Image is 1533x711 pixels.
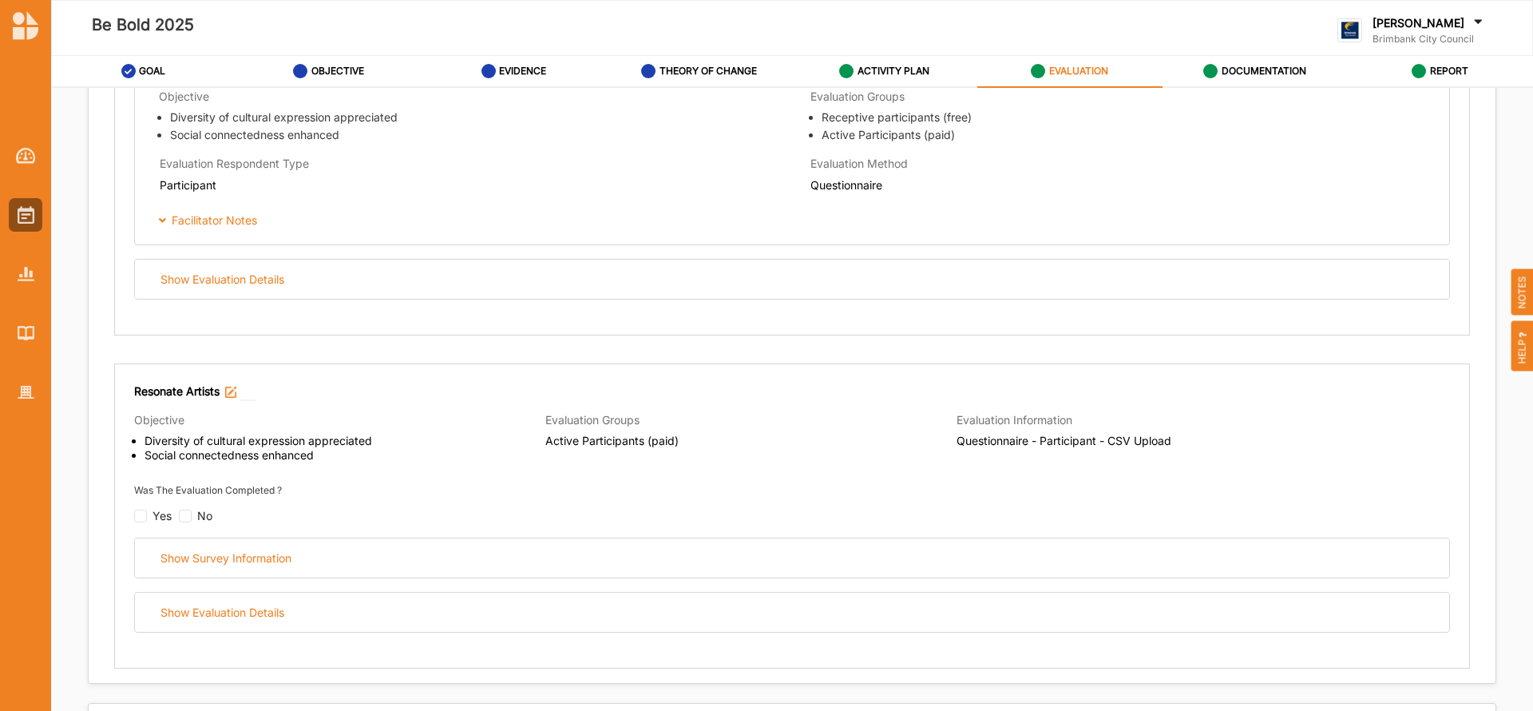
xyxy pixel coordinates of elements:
[9,198,42,232] a: Activities
[153,508,172,524] div: Yes
[18,267,34,280] img: Reports
[143,213,1449,228] div: Facilitator Notes
[1049,65,1108,77] label: EVALUATION
[139,65,165,77] label: GOAL
[160,551,291,566] div: Show Survey Information
[1373,16,1464,30] label: [PERSON_NAME]
[159,89,209,103] span: Objective
[957,434,1368,448] span: Questionnaire - Participant - CSV Upload
[160,272,284,287] div: Show Evaluation Details
[810,178,1437,193] span: Questionnaire
[545,434,957,448] span: Active Participants (paid)
[9,257,42,291] a: Reports
[145,448,545,463] li: Social connectedness enhanced
[92,12,194,38] label: Be Bold 2025
[18,386,34,399] img: Organisation
[134,484,282,497] label: Was The Evaluation Completed ?
[822,128,1437,142] span: Active Participants (paid)
[134,383,220,399] label: Resonate Artists
[16,148,36,164] img: Dashboard
[9,375,42,409] a: Organisation
[170,128,786,142] span: Social connectedness enhanced
[160,157,309,170] span: Evaluation Respondent Type
[9,139,42,173] a: Dashboard
[1430,65,1468,77] label: REPORT
[957,413,1072,427] span: Evaluation Information
[1337,18,1362,43] img: logo
[810,89,905,103] span: Evaluation Groups
[822,110,1437,125] span: Receptive participants (free)
[9,316,42,350] a: Library
[18,326,34,340] img: Library
[311,65,364,77] label: OBJECTIVE
[545,413,640,427] span: Evaluation Groups
[858,65,929,77] label: ACTIVITY PLAN
[145,434,545,448] li: Diversity of cultural expression appreciated
[660,65,757,77] label: THEORY OF CHANGE
[1373,33,1486,46] label: Brimbank City Council
[810,157,908,170] span: Evaluation Method
[134,413,184,427] span: Objective
[225,387,236,398] img: icon
[160,178,786,193] span: Participant
[499,65,546,77] label: EVIDENCE
[13,11,38,40] img: logo
[18,206,34,224] img: Activities
[170,110,786,125] span: Diversity of cultural expression appreciated
[1222,65,1306,77] label: DOCUMENTATION
[160,606,284,620] div: Show Evaluation Details
[197,508,212,524] div: No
